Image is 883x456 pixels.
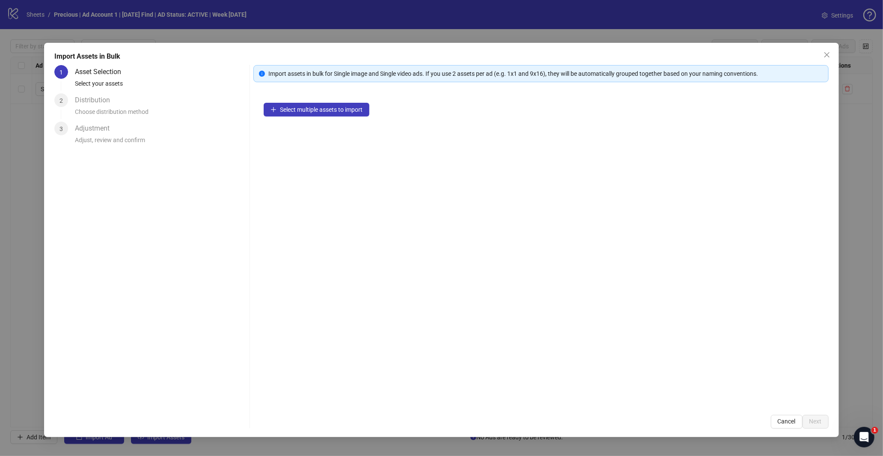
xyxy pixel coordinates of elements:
[59,69,63,76] span: 1
[75,107,246,122] div: Choose distribution method
[75,135,246,150] div: Adjust, review and confirm
[75,65,128,79] div: Asset Selection
[259,71,265,77] span: info-circle
[871,427,878,434] span: 1
[54,51,829,62] div: Import Assets in Bulk
[75,122,116,135] div: Adjustment
[803,415,829,429] button: Next
[824,51,830,58] span: close
[771,415,803,429] button: Cancel
[59,125,63,132] span: 3
[264,103,369,116] button: Select multiple assets to import
[820,48,834,62] button: Close
[280,106,363,113] span: Select multiple assets to import
[268,69,823,78] div: Import assets in bulk for Single image and Single video ads. If you use 2 assets per ad (e.g. 1x1...
[75,93,117,107] div: Distribution
[59,97,63,104] span: 2
[854,427,874,447] iframe: Intercom live chat
[778,418,796,425] span: Cancel
[75,79,246,93] div: Select your assets
[271,107,276,113] span: plus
